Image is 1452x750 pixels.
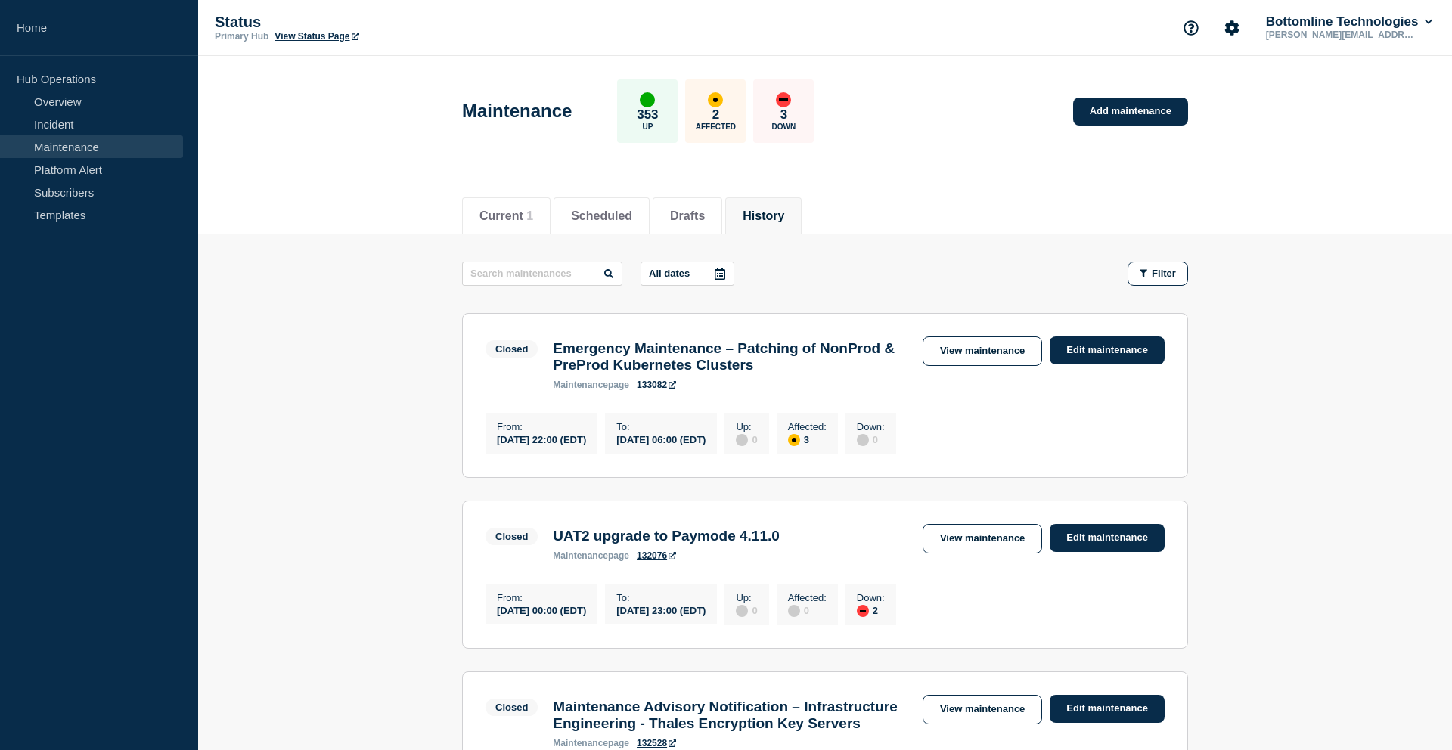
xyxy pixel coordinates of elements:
[637,738,676,748] a: 132528
[553,550,608,561] span: maintenance
[1050,336,1165,364] a: Edit maintenance
[1216,12,1248,44] button: Account settings
[1128,262,1188,286] button: Filter
[553,340,907,373] h3: Emergency Maintenance – Patching of NonProd & PreProd Kubernetes Clusters
[736,434,748,446] div: disabled
[553,380,629,390] p: page
[462,262,622,286] input: Search maintenances
[526,209,533,222] span: 1
[497,432,586,445] div: [DATE] 22:00 (EDT)
[857,603,885,617] div: 2
[497,592,586,603] p: From :
[772,122,796,131] p: Down
[1152,268,1176,279] span: Filter
[495,531,528,542] div: Closed
[670,209,705,223] button: Drafts
[736,603,757,617] div: 0
[215,31,268,42] p: Primary Hub
[553,550,629,561] p: page
[736,432,757,446] div: 0
[641,262,734,286] button: All dates
[857,605,869,617] div: down
[215,14,517,31] p: Status
[616,603,706,616] div: [DATE] 23:00 (EDT)
[736,592,757,603] p: Up :
[788,603,827,617] div: 0
[1073,98,1188,126] a: Add maintenance
[1050,695,1165,723] a: Edit maintenance
[637,380,676,390] a: 133082
[923,695,1042,724] a: View maintenance
[780,107,787,122] p: 3
[708,92,723,107] div: affected
[553,380,608,390] span: maintenance
[553,738,629,748] p: page
[696,122,736,131] p: Affected
[923,336,1042,366] a: View maintenance
[553,528,780,544] h3: UAT2 upgrade to Paymode 4.11.0
[571,209,632,223] button: Scheduled
[553,699,907,732] h3: Maintenance Advisory Notification – Infrastructure Engineering - Thales Encryption Key Servers
[616,592,706,603] p: To :
[479,209,533,223] button: Current 1
[462,101,572,122] h1: Maintenance
[1263,29,1420,40] p: [PERSON_NAME][EMAIL_ADDRESS][DOMAIN_NAME]
[736,421,757,432] p: Up :
[497,603,586,616] div: [DATE] 00:00 (EDT)
[1263,14,1435,29] button: Bottomline Technologies
[637,107,658,122] p: 353
[616,421,706,432] p: To :
[788,432,827,446] div: 3
[712,107,719,122] p: 2
[788,434,800,446] div: affected
[495,343,528,355] div: Closed
[616,432,706,445] div: [DATE] 06:00 (EDT)
[1175,12,1207,44] button: Support
[649,268,690,279] p: All dates
[743,209,784,223] button: History
[497,421,586,432] p: From :
[495,702,528,713] div: Closed
[857,434,869,446] div: disabled
[637,550,676,561] a: 132076
[788,421,827,432] p: Affected :
[857,421,885,432] p: Down :
[642,122,653,131] p: Up
[640,92,655,107] div: up
[776,92,791,107] div: down
[788,605,800,617] div: disabled
[857,432,885,446] div: 0
[553,738,608,748] span: maintenance
[275,31,358,42] a: View Status Page
[857,592,885,603] p: Down :
[1050,524,1165,552] a: Edit maintenance
[923,524,1042,553] a: View maintenance
[736,605,748,617] div: disabled
[788,592,827,603] p: Affected :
